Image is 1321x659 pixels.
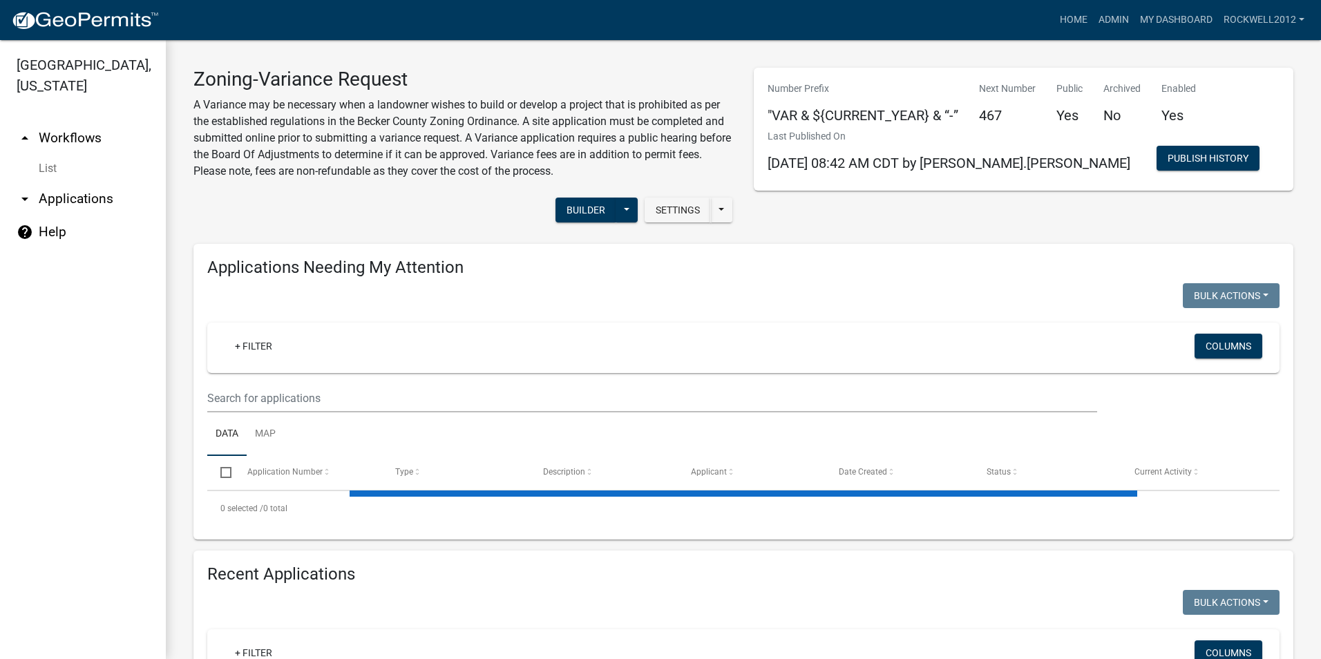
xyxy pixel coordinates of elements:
[839,467,887,477] span: Date Created
[1056,107,1083,124] h5: Yes
[395,467,413,477] span: Type
[1093,7,1134,33] a: Admin
[645,198,711,222] button: Settings
[768,82,958,96] p: Number Prefix
[381,456,529,489] datatable-header-cell: Type
[224,334,283,359] a: + Filter
[691,467,727,477] span: Applicant
[768,129,1130,144] p: Last Published On
[1103,82,1141,96] p: Archived
[1157,146,1260,171] button: Publish History
[678,456,826,489] datatable-header-cell: Applicant
[207,384,1097,412] input: Search for applications
[193,68,733,91] h3: Zoning-Variance Request
[207,564,1280,584] h4: Recent Applications
[979,82,1036,96] p: Next Number
[1134,467,1192,477] span: Current Activity
[1054,7,1093,33] a: Home
[234,456,381,489] datatable-header-cell: Application Number
[193,97,733,180] p: A Variance may be necessary when a landowner wishes to build or develop a project that is prohibi...
[1134,7,1218,33] a: My Dashboard
[247,467,323,477] span: Application Number
[17,130,33,146] i: arrow_drop_up
[17,191,33,207] i: arrow_drop_down
[207,491,1280,526] div: 0 total
[987,467,1011,477] span: Status
[220,504,263,513] span: 0 selected /
[979,107,1036,124] h5: 467
[1056,82,1083,96] p: Public
[207,258,1280,278] h4: Applications Needing My Attention
[1121,456,1269,489] datatable-header-cell: Current Activity
[530,456,678,489] datatable-header-cell: Description
[17,224,33,240] i: help
[1195,334,1262,359] button: Columns
[826,456,973,489] datatable-header-cell: Date Created
[207,456,234,489] datatable-header-cell: Select
[1157,154,1260,165] wm-modal-confirm: Workflow Publish History
[1161,107,1196,124] h5: Yes
[247,412,284,457] a: Map
[543,467,585,477] span: Description
[1161,82,1196,96] p: Enabled
[768,107,958,124] h5: "VAR & ${CURRENT_YEAR} & “-”
[1183,590,1280,615] button: Bulk Actions
[1218,7,1310,33] a: Rockwell2012
[973,456,1121,489] datatable-header-cell: Status
[207,412,247,457] a: Data
[1103,107,1141,124] h5: No
[768,155,1130,171] span: [DATE] 08:42 AM CDT by [PERSON_NAME].[PERSON_NAME]
[1183,283,1280,308] button: Bulk Actions
[555,198,616,222] button: Builder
